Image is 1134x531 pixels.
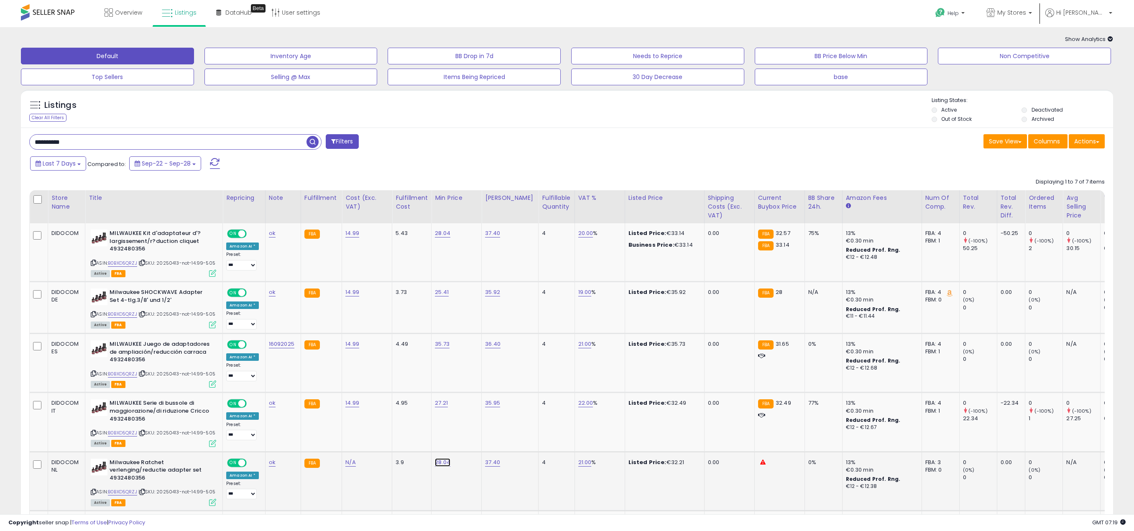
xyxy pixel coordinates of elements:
div: VAT % [578,194,621,202]
div: Tooltip anchor [251,4,266,13]
a: 21.00 [578,340,592,348]
div: Fulfillment Cost [396,194,428,211]
label: Active [941,106,957,113]
div: DIDOCOM [51,230,79,237]
div: €12 - €12.68 [846,365,915,372]
b: Listed Price: [628,458,667,466]
div: €35.92 [628,288,698,296]
a: 22.00 [578,399,593,407]
div: N/A [808,288,836,296]
a: B0BXD5QRZJ [108,260,137,267]
div: 50.25 [963,245,997,252]
div: Fulfillment [304,194,338,202]
button: Actions [1069,134,1105,148]
span: FBA [111,499,125,506]
button: 30 Day Decrease [571,69,744,85]
a: 37.40 [485,458,500,467]
b: Reduced Prof. Rng. [846,416,901,424]
div: Ordered Items [1029,194,1059,211]
div: 27.25 [1066,415,1100,422]
div: 0 [1029,288,1062,296]
div: DIDOCOM NL [51,459,79,474]
div: % [578,230,618,237]
b: Milwaukee Ratchet verlenging/reductie adapter set 4932480356 [110,459,211,484]
div: % [578,399,618,407]
div: Preset: [226,363,259,381]
span: All listings currently available for purchase on Amazon [91,322,110,329]
div: Amazon AI * [226,301,259,309]
span: My Stores [997,8,1026,17]
button: Filters [326,134,358,149]
div: 0 [1029,355,1062,363]
div: Store Name [51,194,82,211]
span: Hi [PERSON_NAME] [1056,8,1106,17]
div: ASIN: [91,340,216,387]
small: FBA [758,241,774,250]
div: Fulfillable Quantity [542,194,571,211]
small: (0%) [963,467,975,473]
label: Deactivated [1032,106,1063,113]
small: FBA [304,459,320,468]
div: Preset: [226,311,259,329]
div: Note [269,194,297,202]
small: (0%) [963,296,975,303]
div: €12 - €12.38 [846,483,915,490]
button: Items Being Repriced [388,69,561,85]
div: FBA: 4 [925,230,953,237]
span: Listings [175,8,197,17]
a: ok [269,399,276,407]
div: €35.73 [628,340,698,348]
div: €33.14 [628,241,698,249]
a: B0BXD5QRZJ [108,311,137,318]
span: ON [228,459,238,466]
button: Last 7 Days [30,156,86,171]
a: 14.99 [345,288,359,296]
span: OFF [245,341,259,348]
div: FBM: 1 [925,348,953,355]
small: (0%) [1029,348,1040,355]
a: 14.99 [345,340,359,348]
div: -50.25 [1001,230,1019,237]
div: €0.30 min [846,348,915,355]
button: Top Sellers [21,69,194,85]
div: Current Buybox Price [758,194,801,211]
div: N/A [1066,340,1094,348]
div: 3.73 [396,288,425,296]
div: DIDOCOM ES [51,340,79,355]
div: BB Share 24h. [808,194,839,211]
div: FBM: 1 [925,407,953,415]
span: All listings currently available for purchase on Amazon [91,381,110,388]
div: 0 [963,340,997,348]
div: N/A [1066,288,1094,296]
label: Out of Stock [941,115,972,123]
div: ASIN: [91,459,216,505]
div: 0 [1066,399,1100,407]
small: (-100%) [968,408,988,414]
b: Reduced Prof. Rng. [846,306,901,313]
small: FBA [304,340,320,350]
div: €0.30 min [846,237,915,245]
div: 0 [963,230,997,237]
span: ON [228,400,238,407]
span: FBA [111,322,125,329]
div: 3.9 [396,459,425,466]
div: 0 [1029,474,1062,481]
b: MILWAUKEE Kit d'adaptateur d'?largissement/r?duction cliquet 4932480356 [110,230,211,255]
div: 77% [808,399,836,407]
div: 13% [846,230,915,237]
div: FBM: 1 [925,237,953,245]
div: €12 - €12.67 [846,424,915,431]
span: FBA [111,440,125,447]
div: 5.43 [396,230,425,237]
a: Hi [PERSON_NAME] [1045,8,1112,27]
b: Listed Price: [628,288,667,296]
span: DataHub [225,8,252,17]
div: Total Rev. Diff. [1001,194,1022,220]
label: Archived [1032,115,1054,123]
div: Amazon AI * [226,243,259,250]
div: [PERSON_NAME] [485,194,535,202]
small: (-100%) [1034,408,1054,414]
a: N/A [345,458,355,467]
b: Listed Price: [628,399,667,407]
div: FBA: 4 [925,399,953,407]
